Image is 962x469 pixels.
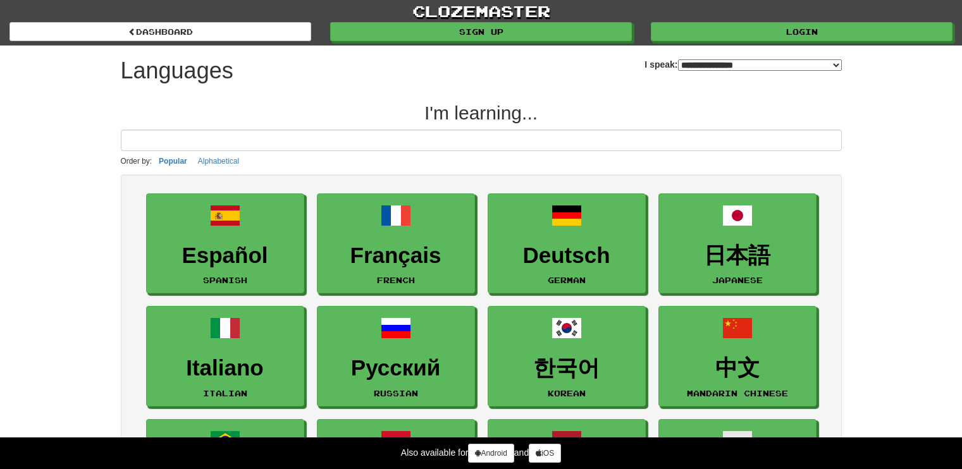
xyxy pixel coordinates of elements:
[712,276,763,284] small: Japanese
[153,356,297,381] h3: Italiano
[330,22,632,41] a: Sign up
[9,22,311,41] a: dashboard
[488,193,646,294] a: DeutschGerman
[146,306,304,406] a: ItalianoItalian
[495,243,639,268] h3: Deutsch
[324,356,468,381] h3: Русский
[658,193,817,294] a: 日本語Japanese
[687,389,788,398] small: Mandarin Chinese
[665,243,810,268] h3: 日本語
[548,389,586,398] small: Korean
[121,102,842,123] h2: I'm learning...
[548,276,586,284] small: German
[665,356,810,381] h3: 中文
[644,58,841,71] label: I speak:
[651,22,953,41] a: Login
[468,444,514,463] a: Android
[324,243,468,268] h3: Français
[317,193,475,294] a: FrançaisFrench
[658,306,817,406] a: 中文Mandarin Chinese
[529,444,561,463] a: iOS
[194,154,243,168] button: Alphabetical
[203,389,247,398] small: Italian
[678,59,842,71] select: I speak:
[155,154,191,168] button: Popular
[374,389,418,398] small: Russian
[121,157,152,166] small: Order by:
[317,306,475,406] a: РусскийRussian
[377,276,415,284] small: French
[121,58,233,83] h1: Languages
[488,306,646,406] a: 한국어Korean
[153,243,297,268] h3: Español
[203,276,247,284] small: Spanish
[146,193,304,294] a: EspañolSpanish
[495,356,639,381] h3: 한국어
